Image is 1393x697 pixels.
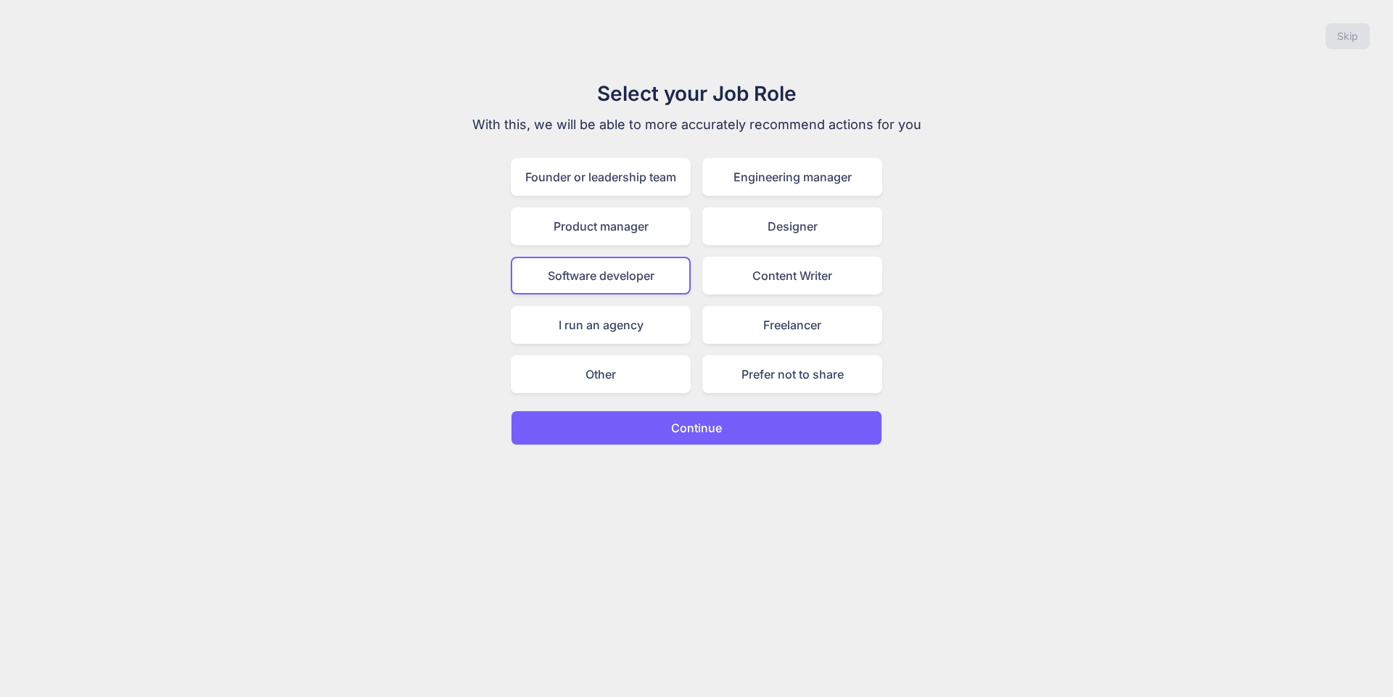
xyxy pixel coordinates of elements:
div: Prefer not to share [702,355,882,393]
div: Product manager [511,207,691,245]
div: I run an agency [511,306,691,344]
div: Founder or leadership team [511,158,691,196]
div: Engineering manager [702,158,882,196]
button: Continue [511,411,882,445]
p: Continue [671,419,722,437]
div: Content Writer [702,257,882,294]
h1: Select your Job Role [453,78,940,109]
button: Skip [1326,23,1370,49]
div: Freelancer [702,306,882,344]
p: With this, we will be able to more accurately recommend actions for you [453,115,940,135]
div: Other [511,355,691,393]
div: Designer [702,207,882,245]
div: Software developer [511,257,691,294]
